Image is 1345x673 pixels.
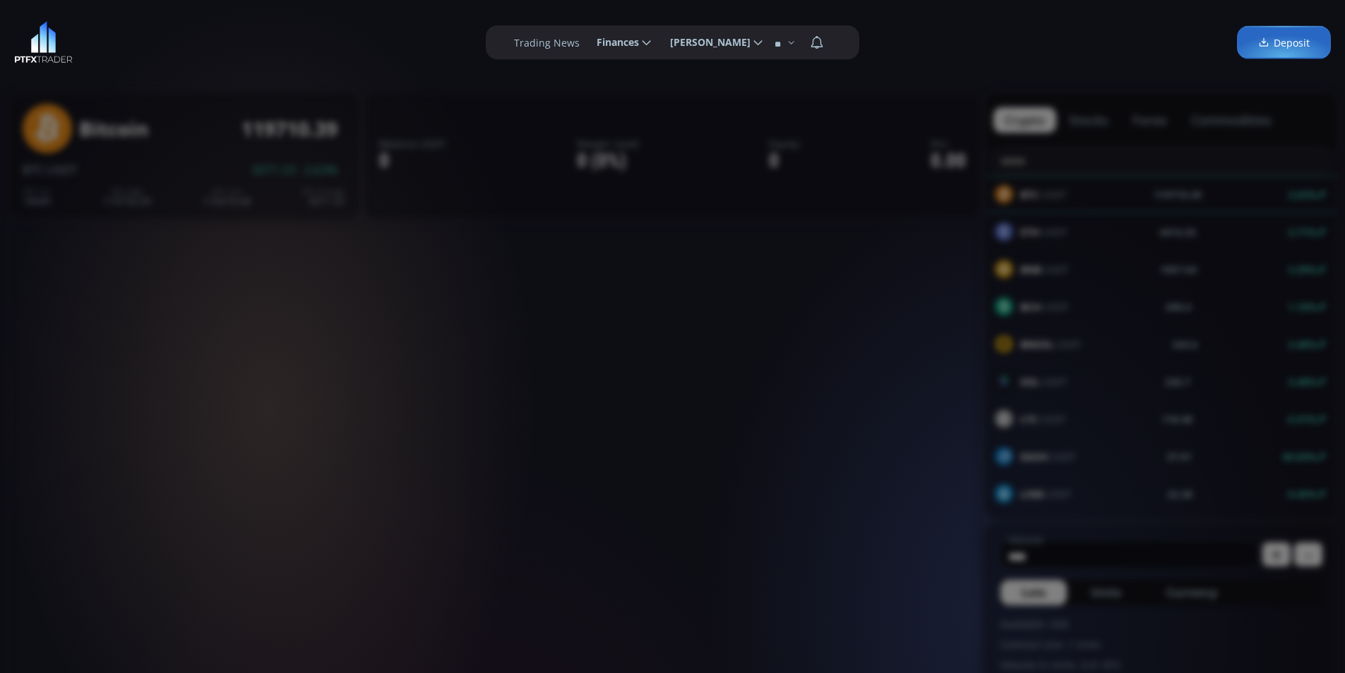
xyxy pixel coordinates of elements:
a: Deposit [1237,26,1331,59]
img: LOGO [14,21,73,64]
span: Finances [587,28,639,56]
span: [PERSON_NAME] [660,28,751,56]
span: Deposit [1258,35,1310,50]
label: Trading News [514,35,580,50]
